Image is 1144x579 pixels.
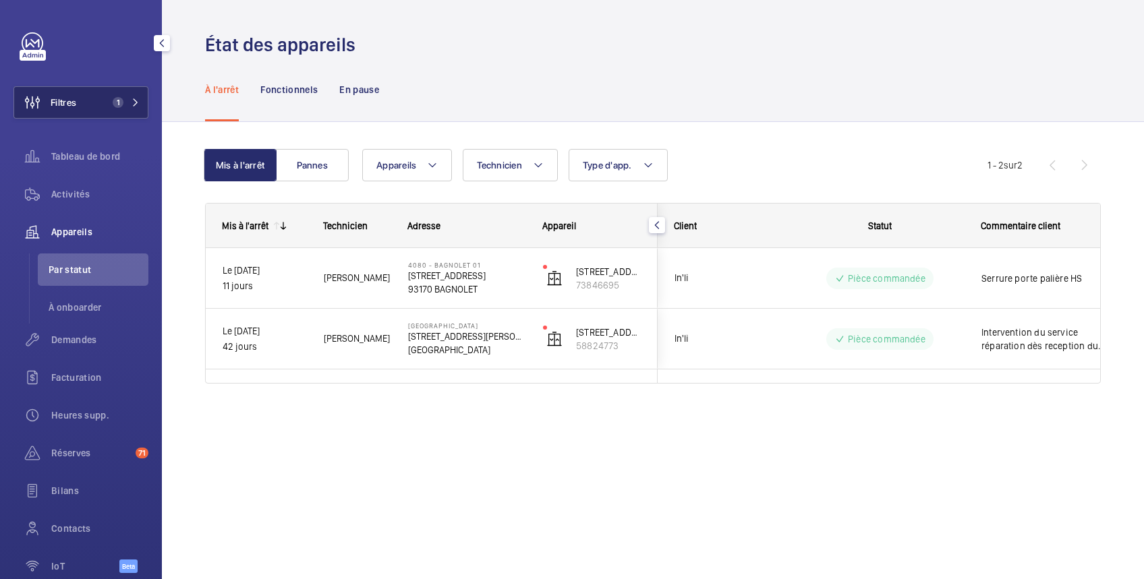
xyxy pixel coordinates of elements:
span: IoT [51,559,119,573]
img: elevator.svg [546,270,563,286]
p: [GEOGRAPHIC_DATA] [408,322,525,330]
span: Client [674,220,697,231]
span: Statut [868,220,892,231]
span: Tableau de bord [51,150,148,163]
p: À l'arrêt [205,83,239,96]
span: Bilans [51,484,148,497]
span: Appareils [376,160,416,171]
span: sur [1004,160,1017,171]
p: [STREET_ADDRESS][PERSON_NAME] [408,330,525,343]
span: Heures supp. [51,408,148,422]
button: Type d'app. [569,149,668,181]
span: Facturation [51,371,148,384]
p: 4080 - BAGNOLET 01 [408,261,525,269]
button: Appareils [362,149,452,181]
span: [PERSON_NAME] [324,270,391,286]
span: Activités [51,187,148,201]
p: Le [DATE] [223,324,306,339]
p: 73846695 [576,278,641,292]
p: Pièce commandée [848,332,925,346]
p: [GEOGRAPHIC_DATA] [408,343,525,357]
img: elevator.svg [546,331,563,347]
div: Mis à l'arrêt [222,220,268,231]
p: 58824773 [576,339,641,353]
span: Commentaire client [981,220,1060,231]
button: Technicien [463,149,558,181]
h1: État des appareils [205,32,364,57]
span: Demandes [51,333,148,346]
span: Adresse [407,220,440,231]
button: Mis à l'arrêt [204,149,277,181]
div: Appareil [542,220,641,231]
span: In'li [675,270,778,286]
span: [PERSON_NAME] [324,331,391,346]
span: 1 [113,97,123,108]
p: Le [DATE] [223,263,306,278]
span: Réserves [51,446,130,460]
span: Intervention du service réparation dès reception du materiel [981,326,1121,353]
span: Filtres [51,96,76,109]
span: 71 [136,448,148,458]
span: In'li [675,331,778,346]
p: En pause [339,83,379,96]
span: Par statut [49,263,148,276]
span: Technicien [323,220,368,231]
span: 1 - 2 2 [988,160,1023,170]
span: Serrure porte palière HS [981,272,1121,285]
span: Technicien [477,160,522,171]
p: Pièce commandée [848,272,925,285]
p: 93170 BAGNOLET [408,282,525,296]
span: Beta [119,559,138,573]
span: Contacts [51,522,148,535]
span: Appareils [51,225,148,239]
button: Filtres1 [13,86,148,119]
p: [STREET_ADDRESS] [576,265,641,278]
p: [STREET_ADDRESS][PERSON_NAME] [576,326,641,339]
p: Fonctionnels [260,83,318,96]
button: Pannes [276,149,349,181]
span: À onboarder [49,301,148,314]
p: 11 jours [223,278,306,294]
p: [STREET_ADDRESS] [408,269,525,282]
span: Type d'app. [583,160,632,171]
p: 42 jours [223,339,306,355]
